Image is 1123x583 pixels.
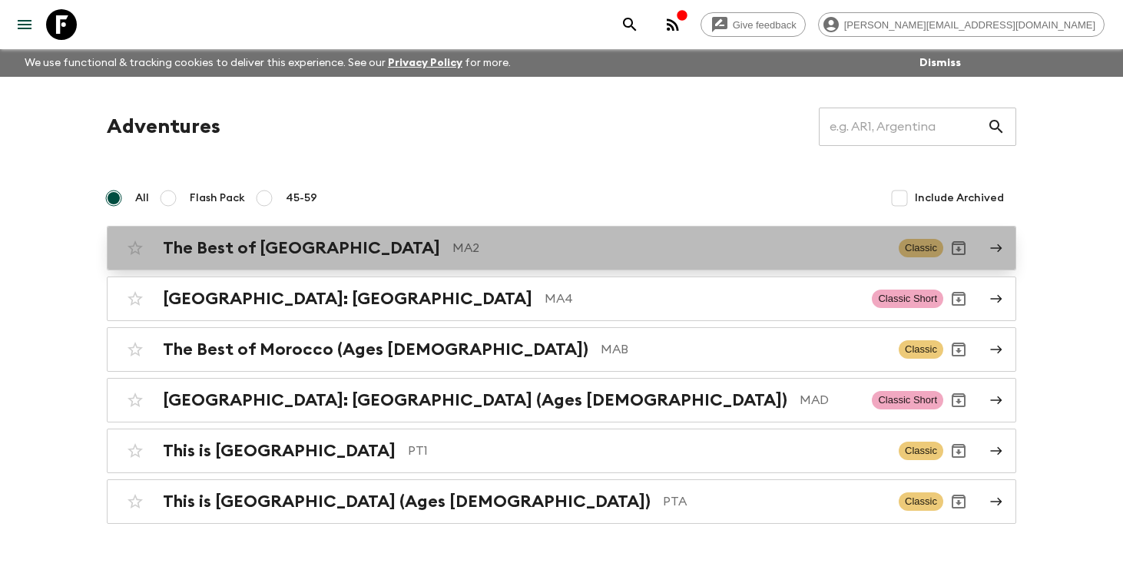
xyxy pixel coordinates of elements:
span: Classic Short [872,290,943,308]
span: Flash Pack [190,190,245,206]
button: Archive [943,436,974,466]
a: This is [GEOGRAPHIC_DATA] (Ages [DEMOGRAPHIC_DATA])PTAClassicArchive [107,479,1016,524]
h2: This is [GEOGRAPHIC_DATA] [163,441,396,461]
input: e.g. AR1, Argentina [819,105,987,148]
a: This is [GEOGRAPHIC_DATA]PT1ClassicArchive [107,429,1016,473]
button: menu [9,9,40,40]
span: 45-59 [286,190,317,206]
p: MA4 [545,290,860,308]
p: MA2 [452,239,886,257]
button: Archive [943,385,974,416]
button: Archive [943,334,974,365]
h1: Adventures [107,111,220,142]
p: MAB [601,340,886,359]
p: PT1 [408,442,886,460]
div: [PERSON_NAME][EMAIL_ADDRESS][DOMAIN_NAME] [818,12,1105,37]
p: PTA [663,492,886,511]
p: We use functional & tracking cookies to deliver this experience. See our for more. [18,49,517,77]
a: Give feedback [701,12,806,37]
p: MAD [800,391,860,409]
a: Privacy Policy [388,58,462,68]
a: The Best of [GEOGRAPHIC_DATA]MA2ClassicArchive [107,226,1016,270]
span: Give feedback [724,19,805,31]
button: Archive [943,233,974,263]
button: search adventures [615,9,645,40]
a: The Best of Morocco (Ages [DEMOGRAPHIC_DATA])MABClassicArchive [107,327,1016,372]
span: Classic [899,239,943,257]
span: Classic [899,340,943,359]
h2: [GEOGRAPHIC_DATA]: [GEOGRAPHIC_DATA] (Ages [DEMOGRAPHIC_DATA]) [163,390,787,410]
button: Dismiss [916,52,965,74]
h2: The Best of Morocco (Ages [DEMOGRAPHIC_DATA]) [163,340,588,359]
h2: This is [GEOGRAPHIC_DATA] (Ages [DEMOGRAPHIC_DATA]) [163,492,651,512]
h2: The Best of [GEOGRAPHIC_DATA] [163,238,440,258]
span: Classic Short [872,391,943,409]
span: Classic [899,492,943,511]
a: [GEOGRAPHIC_DATA]: [GEOGRAPHIC_DATA] (Ages [DEMOGRAPHIC_DATA])MADClassic ShortArchive [107,378,1016,422]
span: All [135,190,149,206]
button: Archive [943,486,974,517]
span: [PERSON_NAME][EMAIL_ADDRESS][DOMAIN_NAME] [836,19,1104,31]
button: Archive [943,283,974,314]
span: Include Archived [915,190,1004,206]
h2: [GEOGRAPHIC_DATA]: [GEOGRAPHIC_DATA] [163,289,532,309]
span: Classic [899,442,943,460]
a: [GEOGRAPHIC_DATA]: [GEOGRAPHIC_DATA]MA4Classic ShortArchive [107,277,1016,321]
